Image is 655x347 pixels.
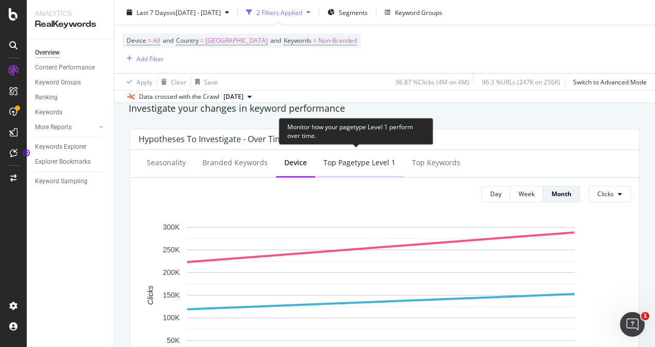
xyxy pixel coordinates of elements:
[35,77,81,88] div: Keyword Groups
[176,36,199,45] span: Country
[35,157,91,167] div: Explorer Bookmarks
[482,77,560,86] div: 96.3 % URLs ( 247K on 256K )
[35,122,72,133] div: More Reports
[163,246,180,254] text: 250K
[169,8,221,16] span: vs [DATE] - [DATE]
[129,102,641,115] div: Investigate your changes in keyword performance
[395,8,442,16] div: Keyword Groups
[35,142,107,152] a: Keywords Explorer
[35,122,96,133] a: More Reports
[146,286,154,305] text: Clicks
[573,77,647,86] div: Switch to Advanced Mode
[163,36,174,45] span: and
[270,36,281,45] span: and
[620,312,645,337] iframe: Intercom live chat
[395,77,469,86] div: 96.87 % Clicks ( 4M on 4M )
[136,54,164,63] div: Add Filter
[35,77,107,88] a: Keyword Groups
[147,158,186,168] div: Seasonality
[219,91,256,103] button: [DATE]
[35,92,107,103] a: Ranking
[510,186,543,202] button: Week
[205,33,268,48] span: [GEOGRAPHIC_DATA]
[318,33,357,48] span: Non-Branded
[171,77,186,86] div: Clear
[200,36,204,45] span: =
[167,336,180,344] text: 50K
[35,8,106,19] div: Analytics
[519,189,535,198] div: Week
[284,158,307,168] div: Device
[163,223,180,231] text: 300K
[490,189,502,198] div: Day
[163,291,180,299] text: 150K
[123,53,164,65] button: Add Filter
[35,62,95,73] div: Content Performance
[202,158,268,168] div: Branded Keywords
[35,176,88,187] div: Keyword Sampling
[35,176,107,187] a: Keyword Sampling
[35,62,107,73] a: Content Performance
[148,36,151,45] span: =
[323,4,372,21] button: Segments
[381,4,446,21] button: Keyword Groups
[123,74,152,90] button: Apply
[163,314,180,322] text: 100K
[127,36,146,45] span: Device
[313,36,317,45] span: =
[543,186,580,202] button: Month
[163,268,180,276] text: 200K
[589,186,631,202] button: Clicks
[22,148,31,158] div: Tooltip anchor
[136,8,169,16] span: Last 7 Days
[136,77,152,86] div: Apply
[339,8,368,16] span: Segments
[256,8,302,16] div: 2 Filters Applied
[35,107,107,118] a: Keywords
[157,74,186,90] button: Clear
[323,158,395,168] div: Top pagetype Level 1
[35,92,58,103] div: Ranking
[242,4,315,21] button: 2 Filters Applied
[597,189,614,198] span: Clicks
[35,47,107,58] a: Overview
[153,33,160,48] span: All
[191,74,218,90] button: Save
[279,118,433,145] div: Monitor how your pagetype Level 1 perform over time.
[481,186,510,202] button: Day
[641,312,649,320] span: 1
[139,134,287,144] div: Hypotheses to Investigate - Over Time
[204,77,218,86] div: Save
[284,36,312,45] span: Keywords
[223,92,244,101] span: 2025 Oct. 4th
[35,142,87,152] div: Keywords Explorer
[412,158,460,168] div: Top Keywords
[35,47,60,58] div: Overview
[569,74,647,90] button: Switch to Advanced Mode
[139,92,219,101] div: Data crossed with the Crawl
[123,4,233,21] button: Last 7 Daysvs[DATE] - [DATE]
[35,107,62,118] div: Keywords
[551,189,572,198] div: Month
[35,157,107,167] a: Explorer Bookmarks
[35,19,106,30] div: RealKeywords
